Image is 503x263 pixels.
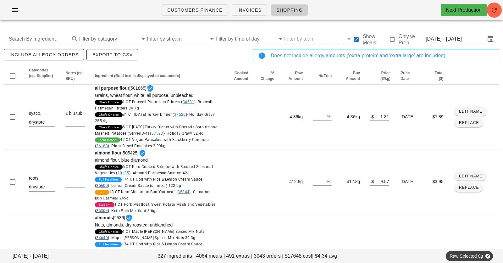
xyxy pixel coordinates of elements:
span: Price Date [401,71,410,81]
span: Shopping [276,8,303,13]
span: Keto [99,190,106,195]
a: 34531 [183,100,194,104]
span: % Trim [319,74,332,78]
div: % [327,112,332,120]
span: | $4.34 avg [312,252,337,260]
strong: all purpose flour [95,86,130,91]
span: Raw Amount [289,71,303,81]
span: Price ($/kg) [380,71,390,81]
span: 174 CT Cod with Rice & Lemon Cream Sauce ( ) [95,177,202,188]
th: Categories (eg, Supplier): Not sorted. Activate to sort ascending. [24,67,60,85]
span: $7.89 [432,114,443,119]
a: 35600 [96,248,108,253]
td: 4.36kg [279,85,308,149]
th: Price ($/kg): Not sorted. Activate to sort ascending. [365,67,395,85]
td: 412.8g [279,149,308,214]
th: Buy Amount: Not sorted. Activate to sort ascending. [337,67,365,85]
div: Filter by time of day [216,34,284,44]
th: Raw Amount: Not sorted. Activate to sort ascending. [279,67,308,85]
span: - Lemon Cream Sauce (on meal) 122.2g [109,183,181,188]
button: Close [485,253,490,259]
span: Notes (eg, SKU) [65,71,84,81]
div: Filter by category [79,34,147,44]
td: [DATE] [395,85,422,149]
span: Student [99,202,111,207]
a: 35844 [178,190,189,194]
span: Chefs Choice [99,112,119,117]
span: - Plant-Based Pancakes 3.99kg [109,144,166,148]
span: Customers Finance [167,8,223,13]
div: $ [370,177,374,185]
div: Filter by stream [147,34,216,44]
div: % [327,177,332,185]
a: 37523 [152,131,163,136]
td: [DATE] [395,149,422,214]
span: Chefs Choice [99,125,119,130]
span: 5 CT [DATE] Turkey Dinner with Brussels Sprouts and Mashed Potatoes (Serves 3-4) ( ) [95,125,218,136]
span: Chefs Choice [99,100,119,105]
span: 31 CT [DATE] Turkey Dinner ( ) [95,112,215,123]
a: 34640 [96,236,108,240]
span: $3.95 [432,179,443,184]
th: % Trim: Not sorted. Activate to sort ascending. [308,67,337,85]
span: [505425] [95,150,218,214]
span: [501865] [95,86,218,149]
div: Next Production [446,6,482,14]
div: $ [370,112,374,120]
label: Only w/ Prep [399,33,426,46]
span: - Almond Parmesan Salmon 42g [130,171,190,175]
a: 36304 [96,209,108,213]
span: 6 CT Keto Crusted Salmon with Roasted Seasonal Vegetables ( ) [95,165,213,175]
th: Cooked Amount: Not sorted. Activate to sort ascending. [224,67,253,85]
span: Chefs Choice [99,165,119,170]
label: Show Meals [363,33,389,46]
span: - Slivered Almonds 1.68kg [109,248,157,253]
a: 10195 [118,171,129,175]
a: Customers Finance [162,4,228,16]
a: 36183 [96,144,108,148]
span: Export to CSV [92,52,133,57]
strong: almond flour [95,150,122,155]
button: Replace [455,183,483,192]
td: 4.36kg [337,85,365,149]
th: Total ($): Not sorted. Activate to sort ascending. [422,67,448,85]
span: almond flour, blue diamond [95,158,148,163]
span: Replace [459,185,479,190]
th: % Change: Not sorted. Activate to sort ascending. [253,67,279,85]
span: 42 CT Vegan Pancakes with Blackberry Compote ( ) [95,137,209,148]
span: - Keto Pork Meatloaf 3.6g [109,209,156,213]
span: Buy Amount [346,71,360,81]
span: 13 CT Keto Cinnamon Bun 'Oatmeal' ( ) [95,190,212,200]
span: Categories (eg, Supplier) [29,68,53,78]
span: Cooked Amount [234,71,248,81]
button: Edit Name [455,107,486,116]
strong: almonds [95,215,113,220]
span: Edit Name [459,174,483,178]
span: Full Nutrition [99,177,118,182]
button: Edit Name [455,172,486,181]
button: Replace [455,118,483,127]
span: Grains, wheat flour, white, all purpose, unbleached [95,93,194,98]
div: Does not include allergy amounts ('extra protein' and 'extra large' are included) [271,52,494,59]
span: Ingredient (Bold text is displayed to customers) [95,74,180,78]
th: Notes (eg, SKU): Not sorted. Activate to sort ascending. [60,67,90,85]
span: Plant-Based [99,137,116,143]
th: Ingredient (Bold text is displayed to customers): Not sorted. Activate to sort ascending. [90,67,224,85]
span: include allergy orders [9,52,79,57]
span: Edit Name [459,109,483,114]
button: Export to CSV [86,49,138,60]
span: Nuts, almonds, dry roasted, unblanched [95,222,173,227]
span: Replace [459,120,479,125]
td: 412.8g [337,149,365,214]
span: Invoices [237,8,262,13]
th: Price Date: Not sorted. Activate to sort ascending. [395,67,422,85]
span: - Holiday Gravy 82.4g [164,131,203,136]
a: Invoices [232,4,267,16]
span: 1 CT Broccoli Parmesan Fritters ( ) [95,100,212,110]
span: Full Nutrition [99,242,118,247]
span: 1 CT Pork Meatloaf, Sweet Potato Mash and Vegetables ( ) [95,202,216,213]
a: 35600 [96,183,108,188]
span: - Maple [PERSON_NAME] Spiced Mix Nuts 39.3g [109,236,196,240]
span: % Change [261,71,274,81]
button: include allergy orders [4,49,84,60]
